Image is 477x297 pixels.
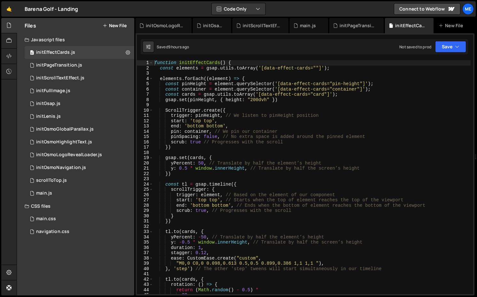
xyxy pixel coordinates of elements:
[137,145,153,150] div: 17
[137,192,153,198] div: 26
[146,22,184,29] div: initOsmoLogoRevealLoader.js
[25,97,134,110] div: 17023/46771.js
[25,213,134,225] div: 17023/46760.css
[137,213,153,219] div: 30
[25,22,36,29] h2: Files
[212,3,265,15] button: Code Only
[137,256,153,261] div: 38
[462,3,474,15] a: Me
[30,51,34,56] span: 0
[137,250,153,256] div: 37
[137,118,153,124] div: 12
[25,59,134,72] div: 17023/47044.js
[137,282,153,287] div: 43
[25,72,134,84] div: 17023/47036.js
[36,101,60,107] div: initGsap.js
[137,219,153,224] div: 31
[137,277,153,282] div: 42
[137,97,153,103] div: 8
[36,139,92,145] div: initOsmoHighlightText.js
[137,66,153,71] div: 2
[137,81,153,87] div: 5
[17,33,134,46] div: Javascript files
[137,108,153,113] div: 10
[137,271,153,277] div: 41
[137,124,153,129] div: 13
[25,148,134,161] div: 17023/47017.js
[36,75,84,81] div: initScrollTextEffect.js
[399,44,431,50] div: Not saved to prod
[168,44,189,50] div: 9 hours ago
[25,110,134,123] div: 17023/46770.js
[137,71,153,76] div: 3
[243,22,281,29] div: initScrollTextEffect.js
[137,161,153,166] div: 20
[137,235,153,240] div: 34
[103,23,127,28] button: New File
[1,1,17,17] a: 🤙
[137,182,153,187] div: 24
[137,287,153,293] div: 44
[340,22,376,29] div: initPageTransition.js
[157,44,189,50] div: Saved
[137,203,153,208] div: 28
[137,155,153,161] div: 19
[25,84,134,97] div: 17023/46929.js
[137,92,153,97] div: 7
[300,22,316,29] div: main.js
[137,150,153,156] div: 18
[203,22,223,29] div: initGsap.js
[25,136,134,148] div: 17023/46872.js
[137,102,153,108] div: 9
[25,187,134,200] div: 17023/46769.js
[137,240,153,245] div: 35
[25,174,134,187] div: 17023/46941.js
[137,76,153,82] div: 4
[36,62,82,68] div: initPageTransition.js
[137,134,153,140] div: 15
[137,224,153,229] div: 32
[25,161,134,174] div: 17023/46768.js
[137,166,153,171] div: 21
[137,87,153,92] div: 6
[137,208,153,213] div: 29
[25,5,78,13] div: Barena Golf - Landing
[395,22,426,29] div: initEffectCards.js
[36,229,69,235] div: navigation.css
[394,3,460,15] a: Connect to Webflow
[435,41,466,52] button: Save
[137,197,153,203] div: 27
[36,178,67,183] div: scrollToTop.js
[137,261,153,266] div: 39
[36,126,94,132] div: initOsmoGlobalParallax.js
[137,129,153,134] div: 14
[36,88,70,94] div: initFullImage.js
[137,60,153,66] div: 1
[137,176,153,182] div: 23
[25,123,134,136] div: 17023/46949.js
[137,229,153,235] div: 33
[25,46,134,59] div: 17023/46908.js
[36,165,86,171] div: initOsmoNavigation.js
[36,216,56,222] div: main.css
[137,245,153,251] div: 36
[137,266,153,272] div: 40
[439,22,465,29] div: New File
[36,152,102,158] div: initOsmoLogoRevealLoader.js
[17,200,134,213] div: CSS files
[36,190,52,196] div: main.js
[25,225,134,238] div: 17023/46759.css
[137,140,153,145] div: 16
[36,114,61,119] div: initLenis.js
[137,171,153,177] div: 22
[36,50,75,55] div: initEffectCards.js
[137,113,153,118] div: 11
[137,187,153,192] div: 25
